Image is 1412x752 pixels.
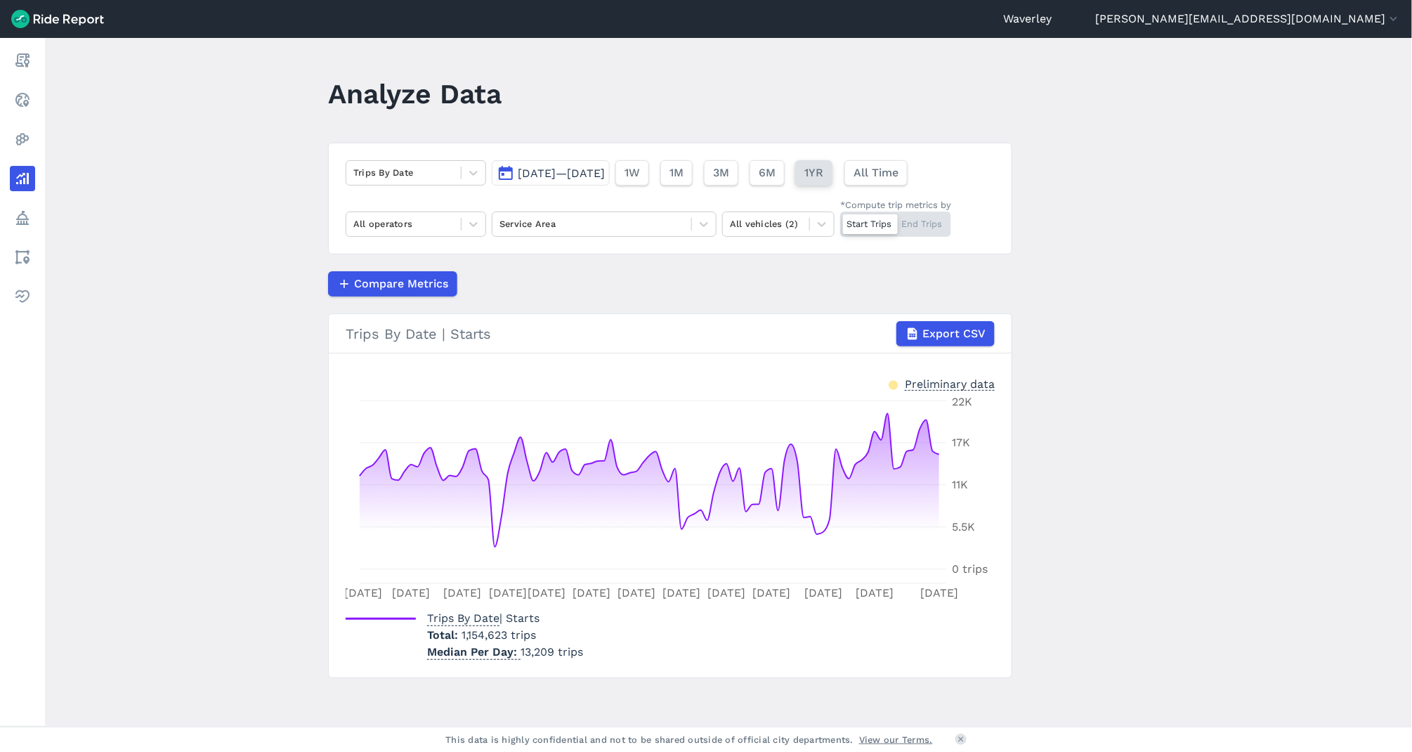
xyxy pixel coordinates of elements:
p: 13,209 trips [427,644,583,661]
span: 1,154,623 trips [462,628,536,642]
span: 3M [713,164,729,181]
tspan: [DATE] [920,586,958,599]
a: Heatmaps [10,127,35,152]
tspan: [DATE] [344,586,382,599]
div: Preliminary data [905,376,995,391]
tspan: 5.5K [952,521,975,534]
a: Policy [10,205,35,231]
a: Analyze [10,166,35,191]
span: Compare Metrics [354,275,448,292]
tspan: [DATE] [444,586,482,599]
tspan: [DATE] [753,586,791,599]
span: 1W [625,164,640,181]
tspan: 0 trips [952,563,988,576]
img: Ride Report [11,10,104,28]
tspan: [DATE] [662,586,700,599]
span: All Time [854,164,898,181]
span: Trips By Date [427,607,499,626]
button: 1YR [795,160,832,186]
button: 6M [750,160,785,186]
tspan: [DATE] [528,586,566,599]
tspan: [DATE] [708,586,746,599]
div: *Compute trip metrics by [840,198,951,212]
span: 6M [759,164,776,181]
a: Report [10,48,35,73]
button: Export CSV [896,321,995,346]
span: 1M [669,164,684,181]
a: Realtime [10,87,35,112]
a: Areas [10,245,35,270]
tspan: [DATE] [392,586,430,599]
button: Compare Metrics [328,271,457,297]
a: Waverley [1003,11,1052,27]
tspan: [DATE] [573,586,610,599]
tspan: 22K [952,396,972,409]
tspan: [DATE] [489,586,527,599]
span: Median Per Day [427,641,521,660]
button: [DATE]—[DATE] [492,160,610,186]
tspan: [DATE] [856,586,894,599]
span: Export CSV [922,325,986,342]
a: View our Terms. [859,733,933,746]
button: 1M [660,160,693,186]
button: All Time [844,160,908,186]
tspan: 17K [952,436,970,450]
span: Total [427,628,462,642]
button: [PERSON_NAME][EMAIL_ADDRESS][DOMAIN_NAME] [1096,11,1401,27]
span: [DATE]—[DATE] [518,167,605,180]
tspan: 11K [952,479,968,492]
tspan: [DATE] [804,586,842,599]
div: Trips By Date | Starts [346,321,995,346]
span: | Starts [427,611,540,625]
button: 1W [615,160,649,186]
a: Health [10,284,35,309]
button: 3M [704,160,738,186]
span: 1YR [804,164,823,181]
h1: Analyze Data [328,74,502,113]
tspan: [DATE] [617,586,655,599]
